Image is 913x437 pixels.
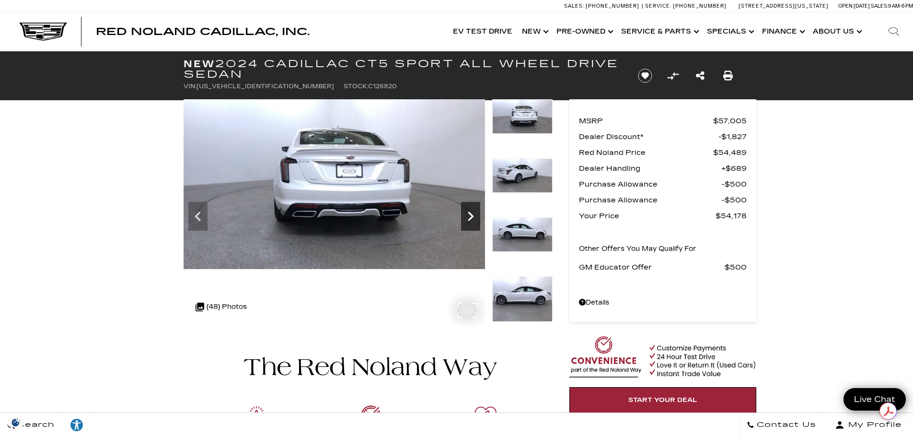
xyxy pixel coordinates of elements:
span: Live Chat [849,394,900,405]
div: Explore your accessibility options [62,418,91,432]
a: Print this New 2024 Cadillac CT5 Sport All Wheel Drive Sedan [723,69,733,83]
a: Pre-Owned [552,12,616,51]
a: Specials [702,12,757,51]
img: Opt-Out Icon [5,417,27,427]
span: $500 [725,260,747,274]
span: $54,178 [716,209,747,223]
span: Purchase Allowance [579,177,722,191]
span: [PHONE_NUMBER] [673,3,727,9]
img: New 2024 Crystal White Tricoat Cadillac Sport image 10 [492,276,553,322]
a: MSRP $57,005 [579,114,747,128]
a: [STREET_ADDRESS][US_STATE] [739,3,829,9]
a: Service & Parts [616,12,702,51]
div: Search [875,12,913,51]
img: New 2024 Crystal White Tricoat Cadillac Sport image 7 [492,99,553,134]
img: New 2024 Crystal White Tricoat Cadillac Sport image 7 [184,99,485,269]
a: Explore your accessibility options [62,413,92,437]
a: Purchase Allowance $500 [579,177,747,191]
span: Red Noland Price [579,146,713,159]
a: Live Chat [844,388,906,411]
span: VIN: [184,83,196,90]
a: Share this New 2024 Cadillac CT5 Sport All Wheel Drive Sedan [696,69,705,83]
h1: 2024 Cadillac CT5 Sport All Wheel Drive Sedan [184,59,622,80]
a: Red Noland Cadillac, Inc. [96,27,310,36]
span: Sales: [871,3,888,9]
a: Sales: [PHONE_NUMBER] [564,3,642,9]
img: Cadillac Dark Logo with Cadillac White Text [19,23,67,41]
span: $54,489 [713,146,747,159]
p: Other Offers You May Qualify For [579,242,696,256]
div: Next [461,202,480,231]
button: Compare vehicle [666,69,680,83]
a: EV Test Drive [448,12,517,51]
section: Click to Open Cookie Consent Modal [5,417,27,427]
a: Purchase Allowance $500 [579,193,747,207]
span: Dealer Handling [579,162,721,175]
span: $57,005 [713,114,747,128]
span: My Profile [844,418,902,432]
a: Start Your Deal [569,387,756,413]
img: New 2024 Crystal White Tricoat Cadillac Sport image 9 [492,217,553,252]
span: Your Price [579,209,716,223]
a: About Us [808,12,865,51]
span: $500 [722,177,747,191]
a: Your Price $54,178 [579,209,747,223]
span: Red Noland Cadillac, Inc. [96,26,310,37]
span: GM Educator Offer [579,260,725,274]
div: Previous [188,202,208,231]
span: Dealer Discount* [579,130,718,143]
a: Service: [PHONE_NUMBER] [642,3,729,9]
span: Open [DATE] [838,3,870,9]
span: Service: [645,3,671,9]
span: [US_VEHICLE_IDENTIFICATION_NUMBER] [196,83,334,90]
span: 9 AM-6 PM [888,3,913,9]
button: Open user profile menu [824,413,913,437]
span: Search [15,418,55,432]
span: Contact Us [754,418,816,432]
a: Dealer Discount* $1,827 [579,130,747,143]
img: New 2024 Crystal White Tricoat Cadillac Sport image 8 [492,158,553,193]
a: Details [579,296,747,309]
span: Sales: [564,3,584,9]
span: $500 [722,193,747,207]
span: [PHONE_NUMBER] [586,3,639,9]
a: Dealer Handling $689 [579,162,747,175]
a: New [517,12,552,51]
span: C126820 [368,83,397,90]
a: Finance [757,12,808,51]
a: Contact Us [739,413,824,437]
span: MSRP [579,114,713,128]
span: Start Your Deal [628,396,697,404]
button: Save vehicle [635,68,656,83]
a: GM Educator Offer $500 [579,260,747,274]
span: $1,827 [718,130,747,143]
span: Stock: [344,83,368,90]
a: Red Noland Price $54,489 [579,146,747,159]
span: Purchase Allowance [579,193,722,207]
strong: New [184,58,215,70]
div: (48) Photos [191,295,252,319]
span: $689 [721,162,747,175]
